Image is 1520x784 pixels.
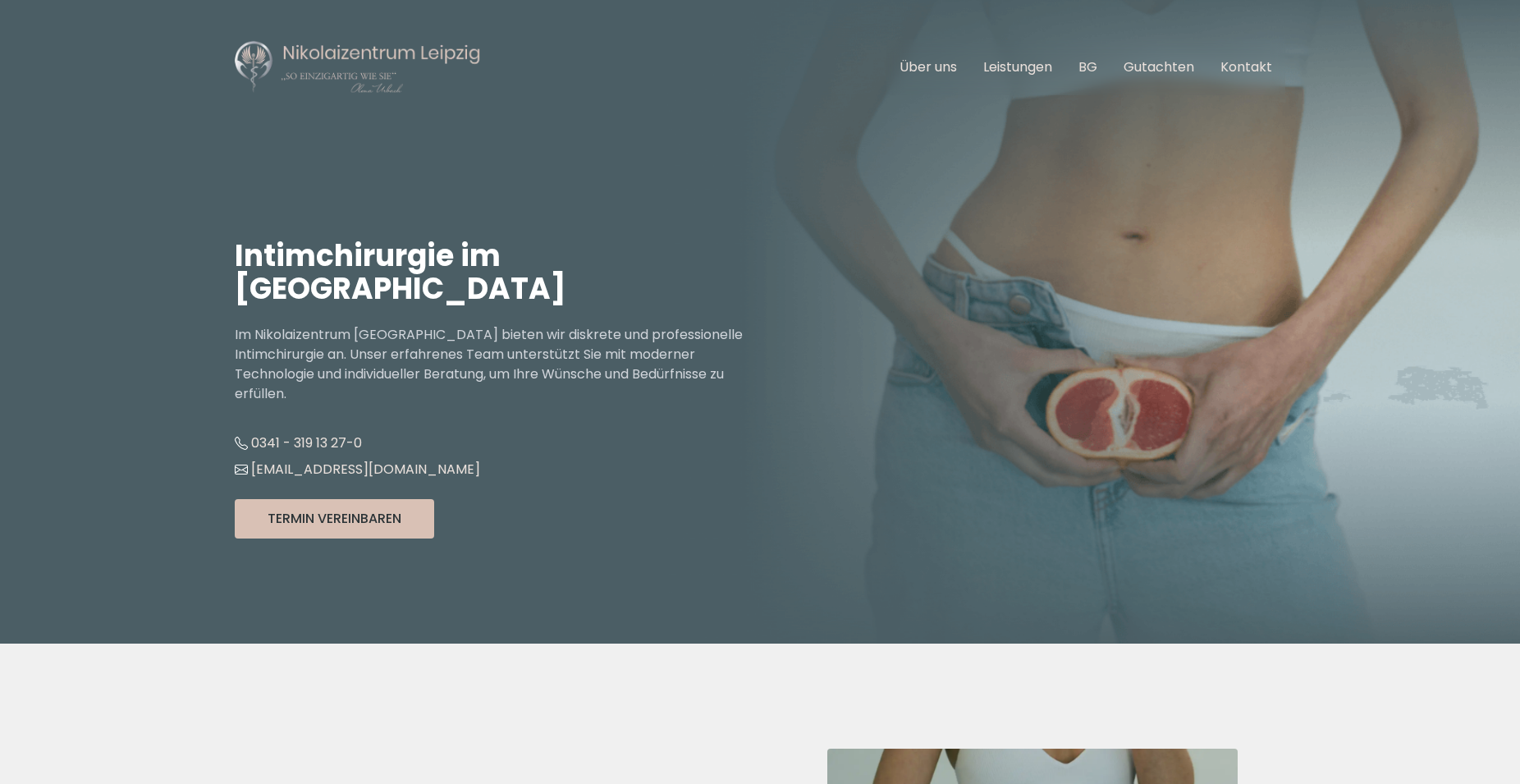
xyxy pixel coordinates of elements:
a: [EMAIL_ADDRESS][DOMAIN_NAME] [235,460,480,479]
a: Kontakt [1220,57,1272,76]
a: Leistungen [983,57,1052,76]
p: Im Nikolaizentrum [GEOGRAPHIC_DATA] bieten wir diskrete und professionelle Intimchirurgie an. Uns... [235,325,760,404]
img: Nikolaizentrum Leipzig Logo [235,39,481,95]
h1: Intimchirurgie im [GEOGRAPHIC_DATA] [235,240,760,305]
a: Gutachten [1124,57,1194,76]
a: Über uns [900,57,957,76]
a: BG [1078,57,1097,76]
button: Termin Vereinbaren [235,499,434,539]
a: 0341 - 319 13 27-0 [235,433,362,452]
